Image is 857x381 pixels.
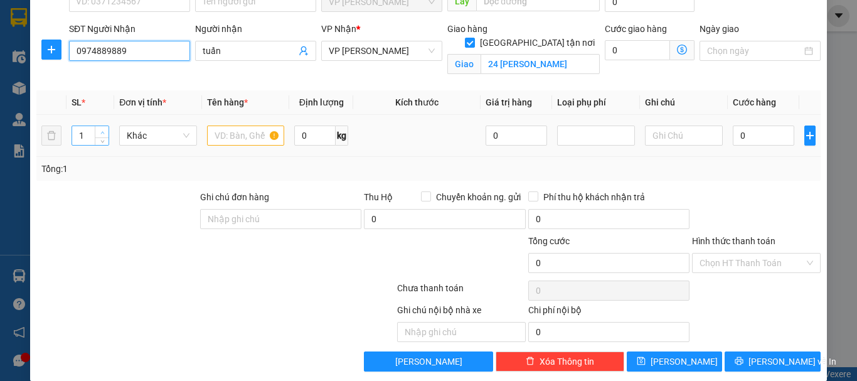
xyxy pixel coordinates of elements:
span: plus [42,45,61,55]
div: Người nhận [195,22,316,36]
input: 0 [486,126,547,146]
span: Định lượng [299,97,344,107]
button: plus [804,126,816,146]
div: SĐT Người Nhận [69,22,190,36]
button: plus [41,40,61,60]
span: down [98,138,106,146]
li: Số [GEOGRAPHIC_DATA][PERSON_NAME], P. [GEOGRAPHIC_DATA] [117,31,524,46]
span: plus [805,131,815,141]
th: Loại phụ phí [552,90,640,115]
input: Giao tận nơi [481,54,600,74]
button: deleteXóa Thông tin [496,351,624,372]
span: Tổng cước [528,236,570,246]
img: logo.jpg [16,16,78,78]
input: Ghi chú đơn hàng [200,209,361,229]
input: Cước giao hàng [605,40,670,60]
span: Phí thu hộ khách nhận trả [538,190,650,204]
span: Giao [447,54,481,74]
span: Chuyển khoản ng. gửi [431,190,526,204]
span: Tên hàng [207,97,248,107]
span: dollar-circle [677,45,687,55]
label: Cước giao hàng [605,24,667,34]
span: Kích thước [395,97,439,107]
div: Chưa thanh toán [396,281,527,303]
span: Giá trị hàng [486,97,532,107]
span: delete [526,357,535,367]
span: SL [72,97,82,107]
button: save[PERSON_NAME] [627,351,723,372]
label: Ghi chú đơn hàng [200,192,269,202]
button: delete [41,126,61,146]
span: Đơn vị tính [119,97,166,107]
span: save [637,357,646,367]
span: Khác [127,126,189,145]
span: up [98,129,106,136]
span: Cước hàng [733,97,776,107]
span: [GEOGRAPHIC_DATA] tận nơi [475,36,600,50]
input: VD: Bàn, Ghế [207,126,285,146]
input: Ghi Chú [645,126,723,146]
span: [PERSON_NAME] [651,355,718,368]
b: GỬI : VP [PERSON_NAME] [16,91,219,112]
span: Thu Hộ [364,192,393,202]
div: Ghi chú nội bộ nhà xe [397,303,526,322]
li: Hotline: 0981127575, 0981347575, 19009067 [117,46,524,62]
span: [PERSON_NAME] và In [748,355,836,368]
span: Giao hàng [447,24,487,34]
span: VP Nhận [321,24,356,34]
span: user-add [299,46,309,56]
label: Ngày giao [700,24,739,34]
button: printer[PERSON_NAME] và In [725,351,821,372]
th: Ghi chú [640,90,728,115]
span: Xóa Thông tin [540,355,594,368]
label: Hình thức thanh toán [692,236,775,246]
div: Tổng: 1 [41,162,332,176]
input: Nhập ghi chú [397,322,526,342]
button: [PERSON_NAME] [364,351,492,372]
input: Ngày giao [707,44,802,58]
span: printer [735,357,743,367]
span: Increase Value [95,126,109,137]
span: VP Hà Tĩnh [329,41,435,60]
div: Chi phí nội bộ [528,303,689,322]
span: [PERSON_NAME] [395,355,462,368]
span: kg [336,126,348,146]
span: Decrease Value [95,137,109,145]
